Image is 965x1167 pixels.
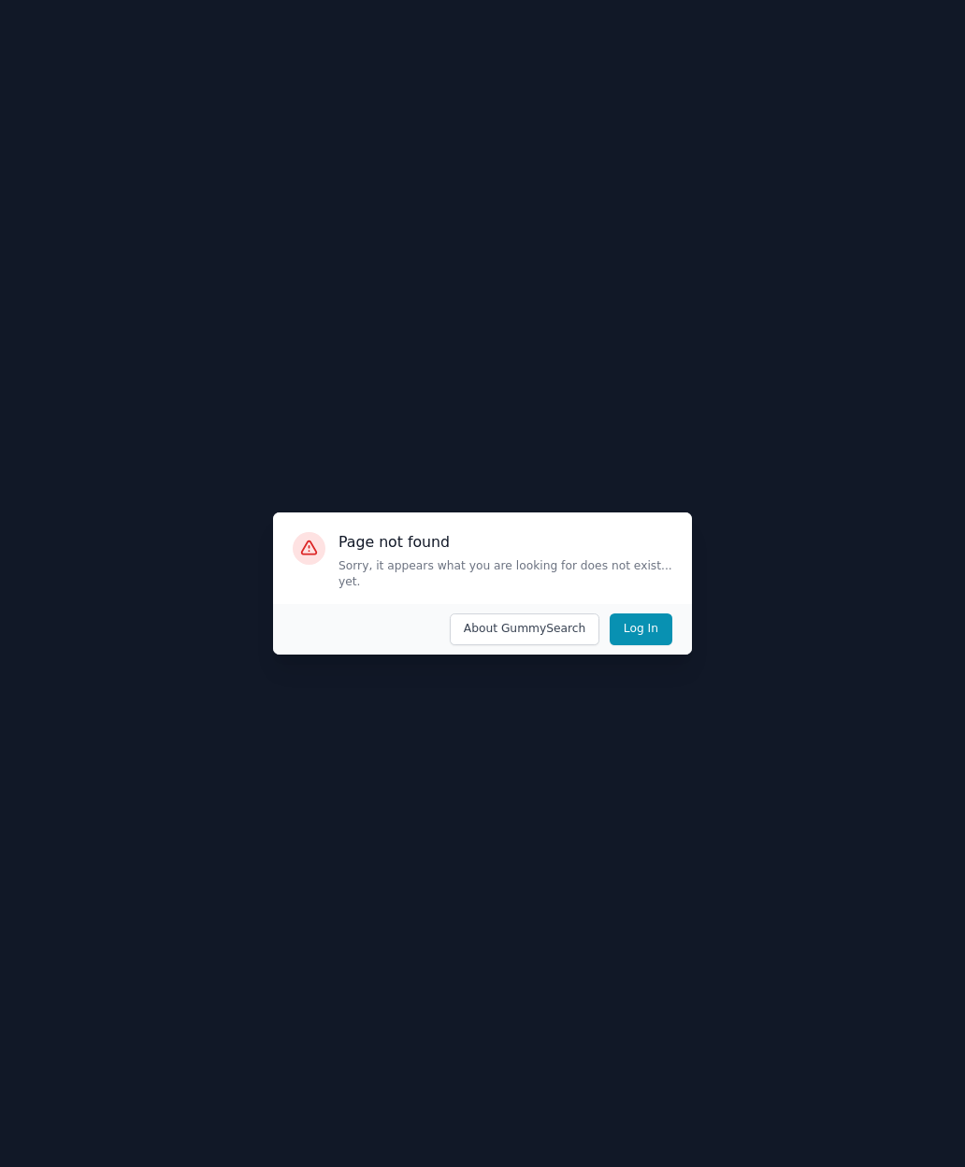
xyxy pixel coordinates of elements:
h3: Page not found [338,532,672,552]
a: About GummySearch [439,613,599,645]
p: Sorry, it appears what you are looking for does not exist... yet. [338,558,672,591]
button: Log In [610,613,672,645]
a: Log In [599,613,672,645]
button: About GummySearch [450,613,600,645]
